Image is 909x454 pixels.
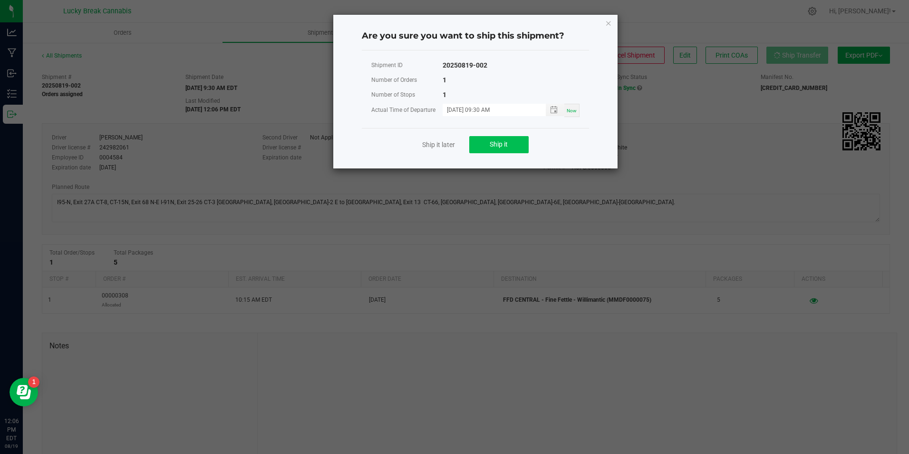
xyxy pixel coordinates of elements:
div: Number of Stops [371,89,443,101]
span: Now [567,108,577,113]
div: 1 [443,89,446,101]
div: 20250819-002 [443,59,487,71]
iframe: Resource center [10,378,38,406]
h4: Are you sure you want to ship this shipment? [362,30,589,42]
button: Close [605,17,612,29]
div: 1 [443,74,446,86]
div: Actual Time of Departure [371,104,443,116]
div: Shipment ID [371,59,443,71]
span: Toggle popup [546,104,564,116]
iframe: Resource center unread badge [28,376,39,388]
button: Ship it [469,136,529,153]
a: Ship it later [422,140,455,149]
input: MM/dd/yyyy HH:MM a [443,104,536,116]
div: Number of Orders [371,74,443,86]
span: Ship it [490,140,508,148]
